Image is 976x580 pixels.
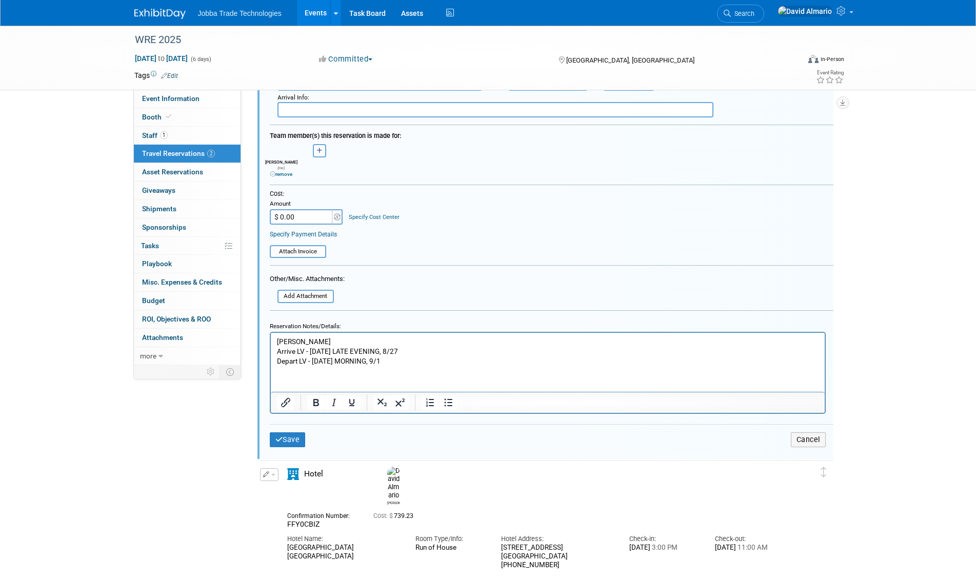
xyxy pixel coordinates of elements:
a: remove [270,171,292,177]
span: more [140,352,156,360]
a: Sponsorships [134,218,241,236]
span: Jobba Trade Technologies [198,9,282,17]
iframe: Rich Text Area [271,333,825,392]
small: : [277,94,309,101]
button: Italic [325,395,343,410]
a: Booth [134,108,241,126]
span: (6 days) [190,56,211,63]
div: In-Person [820,55,844,63]
span: 3:00 PM [650,544,678,551]
button: Bold [307,395,325,410]
div: Other/Misc. Attachments: [270,274,345,286]
span: 2 [207,150,215,157]
div: [DATE] [629,544,700,552]
div: [PERSON_NAME] [265,159,298,177]
span: ROI, Objectives & ROO [142,315,211,323]
button: Cancel [791,432,826,447]
a: Attachments [134,329,241,347]
span: Shipments [142,205,176,213]
a: Tasks [134,237,241,255]
a: Budget [134,292,241,310]
div: David Almario [385,467,403,505]
span: 739.23 [373,512,417,519]
td: Tags [134,70,178,81]
div: Event Format [739,53,845,69]
td: Toggle Event Tabs [220,365,241,378]
div: Run of House [415,544,486,552]
a: ROI, Objectives & ROO [134,310,241,328]
div: Amount [270,200,344,209]
div: [GEOGRAPHIC_DATA] [GEOGRAPHIC_DATA] [287,544,400,561]
span: Search [731,10,754,17]
span: Arrival Info [277,94,308,101]
div: Cost: [270,190,833,198]
a: Specify Payment Details [270,231,337,238]
button: Subscript [373,395,391,410]
a: Giveaways [134,182,241,199]
span: Cost: $ [373,512,394,519]
img: ExhibitDay [134,9,186,19]
img: David Almario [778,6,832,17]
span: Playbook [142,259,172,268]
button: Underline [343,395,361,410]
span: Budget [142,296,165,305]
button: Bullet list [440,395,457,410]
div: [DATE] [715,544,785,552]
i: Click and drag to move item [821,467,826,477]
div: [STREET_ADDRESS] [GEOGRAPHIC_DATA] [PHONE_NUMBER] [501,544,614,569]
img: David Almario [387,467,400,499]
a: Misc. Expenses & Credits [134,273,241,291]
div: WRE 2025 [131,31,784,49]
a: Edit [161,72,178,79]
span: [DATE] [DATE] [134,54,188,63]
div: Room Type/Info: [415,534,486,544]
span: Giveaways [142,186,175,194]
td: Personalize Event Tab Strip [202,365,220,378]
a: Playbook [134,255,241,273]
span: Sponsorships [142,223,186,231]
a: Shipments [134,200,241,218]
span: Staff [142,131,168,139]
a: Staff1 [134,127,241,145]
span: Attachments [142,333,183,342]
span: to [156,54,166,63]
button: Save [270,432,306,447]
div: Event Rating [816,70,844,75]
div: Check-in: [629,534,700,544]
span: Travel Reservations [142,149,215,157]
span: [GEOGRAPHIC_DATA], [GEOGRAPHIC_DATA] [566,56,694,64]
div: Team member(s) this reservation is made for: [270,127,833,142]
div: Check-out: [715,534,785,544]
span: Event Information [142,94,200,103]
div: Confirmation Number: [287,509,358,520]
img: Format-Inperson.png [808,55,819,63]
a: Specify Cost Center [349,214,400,221]
a: Event Information [134,90,241,108]
span: 11:00 AM [736,544,768,551]
div: Hotel Name: [287,534,400,544]
i: Hotel [287,468,299,480]
a: Travel Reservations2 [134,145,241,163]
button: Insert/edit link [277,395,294,410]
i: Booth reservation complete [166,114,171,119]
button: Superscript [391,395,409,410]
span: (me) [277,166,285,170]
span: Booth [142,113,173,121]
span: FFY0CBIZ [287,520,320,528]
button: Committed [315,54,376,65]
span: Misc. Expenses & Credits [142,278,222,286]
a: Asset Reservations [134,163,241,181]
button: Numbered list [422,395,439,410]
span: 1 [160,131,168,139]
a: Search [717,5,764,23]
span: Hotel [304,469,323,478]
div: David Almario [387,499,400,505]
a: more [134,347,241,365]
span: Asset Reservations [142,168,203,176]
div: Hotel Address: [501,534,614,544]
div: Reservation Notes/Details: [270,318,826,332]
span: Tasks [141,242,159,250]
